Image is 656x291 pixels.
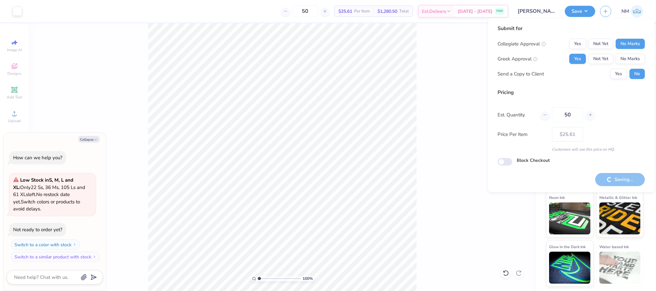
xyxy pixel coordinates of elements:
[599,202,641,234] img: Metallic & Glitter Ink
[610,69,627,79] button: Yes
[599,243,629,250] span: Water based Ink
[293,5,318,17] input: – –
[338,8,352,15] span: $25.61
[599,252,641,284] img: Water based Ink
[565,6,595,17] button: Save
[13,191,70,205] span: No restock date yet.
[588,54,613,64] button: Not Yet
[93,255,96,259] img: Switch to a similar product with stock
[73,243,77,247] img: Switch to a color with stock
[498,55,538,63] div: Greek Approval
[621,8,629,15] span: NM
[8,118,21,123] span: Upload
[569,54,586,64] button: Yes
[399,8,409,15] span: Total
[496,9,503,13] span: FREE
[588,39,613,49] button: Not Yet
[78,136,100,143] button: Collapse
[7,71,21,76] span: Designs
[13,177,73,191] strong: Low Stock in S, M, L and XL :
[498,40,546,48] div: Collegiate Approval
[498,25,645,32] div: Submit for
[599,194,637,201] span: Metallic & Glitter Ink
[13,154,62,161] div: How can we help you?
[498,146,645,152] div: Customers will see this price on HQ.
[498,111,536,119] label: Est. Quantity
[549,243,586,250] span: Glow in the Dark Ink
[7,47,22,52] span: Image AI
[549,202,590,234] img: Neon Ink
[631,5,643,18] img: Naina Mehta
[354,8,370,15] span: Per Item
[513,5,560,18] input: Untitled Design
[549,194,565,201] span: Neon Ink
[458,8,492,15] span: [DATE] - [DATE]
[13,226,62,233] div: Not ready to order yet?
[629,69,645,79] button: No
[498,131,547,138] label: Price Per Item
[303,276,313,281] span: 100 %
[616,54,645,64] button: No Marks
[7,95,22,100] span: Add Text
[569,39,586,49] button: Yes
[11,240,80,250] button: Switch to a color with stock
[517,157,550,164] label: Block Checkout
[616,39,645,49] button: No Marks
[621,5,643,18] a: NM
[11,252,100,262] button: Switch to a similar product with stock
[377,8,397,15] span: $1,280.50
[498,70,544,78] div: Send a Copy to Client
[13,177,85,212] span: Only 22 Ss, 36 Ms, 105 Ls and 61 XLs left. Switch colors or products to avoid delays.
[498,89,645,96] div: Pricing
[549,252,590,284] img: Glow in the Dark Ink
[552,107,583,122] input: – –
[422,8,446,15] span: Est. Delivery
